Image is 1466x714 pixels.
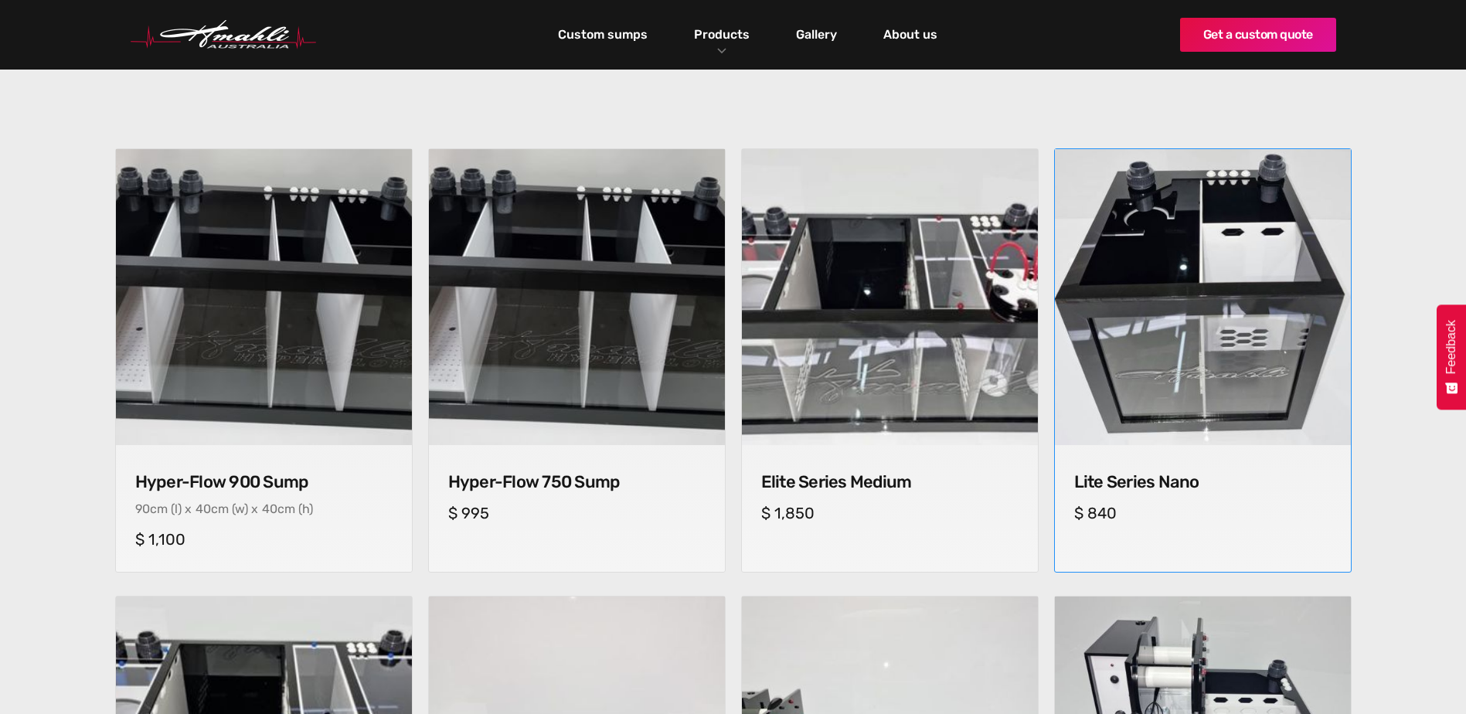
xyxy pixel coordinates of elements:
div: cm (h) [277,501,313,516]
a: About us [879,22,941,48]
a: Hyper-Flow 900 Sump Hyper-Flow 900 Sump Hyper-Flow 900 Sump90cm (l) x40cm (w) x40cm (h)$ 1,100 [115,148,413,573]
h5: $ 995 [448,504,706,522]
div: 40 [262,501,277,516]
button: Feedback - Show survey [1437,304,1466,410]
h4: Lite Series Nano [1074,472,1332,492]
h4: Hyper-Flow 900 Sump [135,472,393,492]
a: home [131,20,316,49]
span: Feedback [1444,320,1458,374]
div: 90 [135,501,150,516]
div: cm (l) x [150,501,192,516]
img: Hyper-Flow 750 Sump [429,149,725,445]
a: Gallery [792,22,841,48]
h4: Hyper-Flow 750 Sump [448,472,706,492]
a: Custom sumps [554,22,651,48]
h4: Elite Series Medium [761,472,1019,492]
img: Hyper-Flow 900 Sump [116,149,412,445]
img: Elite Series Medium [742,149,1038,445]
img: Hmahli Australia Logo [131,20,316,49]
a: Products [690,23,753,46]
h5: $ 1,850 [761,504,1019,522]
img: Lite Series Nano [1047,142,1358,453]
div: 40 [196,501,211,516]
h5: $ 840 [1074,504,1332,522]
h5: $ 1,100 [135,530,393,549]
a: Elite Series MediumElite Series MediumElite Series Medium$ 1,850 [741,148,1039,573]
a: Lite Series NanoLite Series NanoLite Series Nano$ 840 [1054,148,1352,573]
div: cm (w) x [211,501,258,516]
a: Hyper-Flow 750 Sump Hyper-Flow 750 Sump Hyper-Flow 750 Sump$ 995 [428,148,726,573]
a: Get a custom quote [1180,18,1336,52]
